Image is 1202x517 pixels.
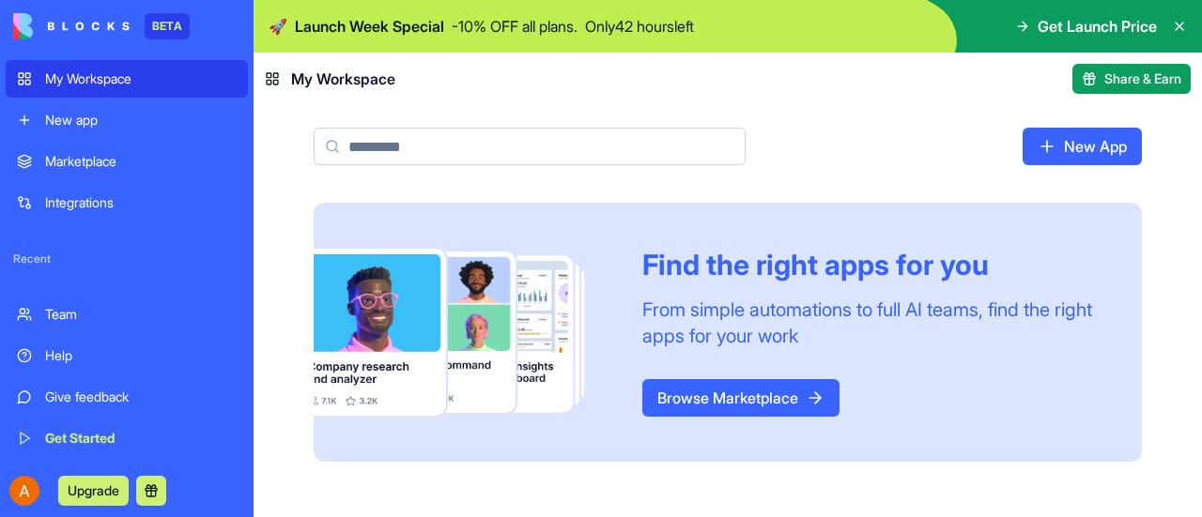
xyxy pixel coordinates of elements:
[6,101,248,139] a: New app
[6,251,248,266] span: Recent
[45,69,237,88] div: My Workspace
[6,296,248,333] a: Team
[45,346,237,365] div: Help
[58,476,129,506] button: Upgrade
[13,13,190,39] a: BETA
[6,337,248,374] a: Help
[1104,69,1181,88] span: Share & Earn
[45,388,237,406] div: Give feedback
[9,476,39,506] img: ACg8ocK6yiNEbkF9Pv4roYnkAOki2sZYQrW7UaVyEV6GmURZ_rD7Bw=s96-c
[145,13,190,39] div: BETA
[642,379,840,417] a: Browse Marketplace
[45,152,237,171] div: Marketplace
[295,15,444,38] span: Launch Week Special
[642,248,1097,281] div: Find the right apps for you
[45,193,237,212] div: Integrations
[6,143,248,180] a: Marketplace
[6,184,248,221] a: Integrations
[6,378,248,416] a: Give feedback
[291,68,395,90] span: My Workspace
[13,13,130,39] img: logo
[58,480,129,499] a: Upgrade
[6,60,248,98] a: My Workspace
[1023,128,1142,165] a: New App
[642,297,1097,349] div: From simple automations to full AI teams, find the right apps for your work
[452,15,578,38] p: - 10 % OFF all plans.
[585,15,694,38] p: Only 42 hours left
[45,305,237,324] div: Team
[45,111,237,129] div: New app
[1038,15,1157,38] span: Get Launch Price
[1072,64,1191,94] button: Share & Earn
[6,419,248,457] a: Get Started
[314,249,612,417] img: Frame_181_egmpey.png
[45,429,237,448] div: Get Started
[269,15,287,38] span: 🚀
